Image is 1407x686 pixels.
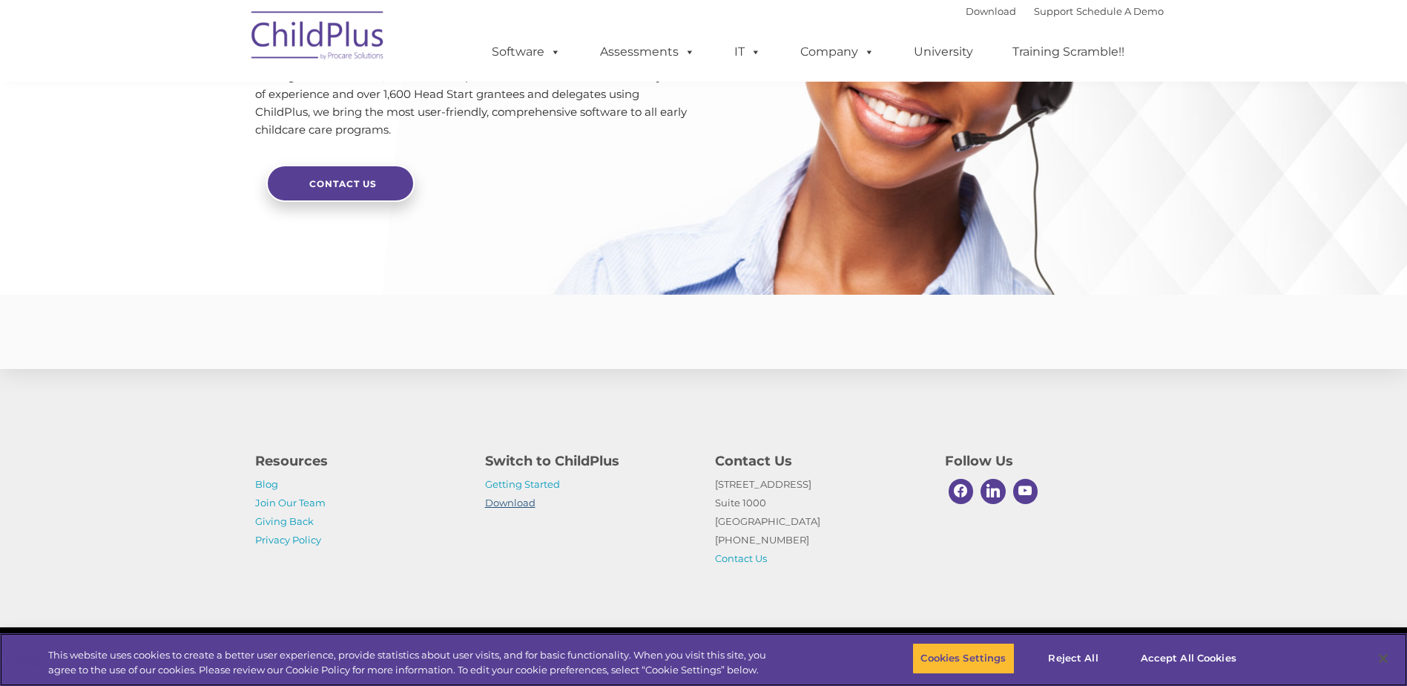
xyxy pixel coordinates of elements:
[966,5,1016,17] a: Download
[485,478,560,490] a: Getting Started
[977,475,1009,508] a: Linkedin
[715,451,923,471] h4: Contact Us
[255,451,463,471] h4: Resources
[945,475,978,508] a: Facebook
[244,1,392,75] img: ChildPlus by Procare Solutions
[899,37,988,67] a: University
[945,451,1153,471] h4: Follow Us
[912,643,1014,674] button: Cookies Settings
[1133,643,1245,674] button: Accept All Cookies
[309,178,377,189] span: Contact Us
[1009,475,1042,508] a: Youtube
[585,37,710,67] a: Assessments
[255,478,278,490] a: Blog
[715,552,767,564] a: Contact Us
[785,37,889,67] a: Company
[485,497,536,509] a: Download
[715,475,923,568] p: [STREET_ADDRESS] Suite 1000 [GEOGRAPHIC_DATA] [PHONE_NUMBER]
[255,497,326,509] a: Join Our Team
[998,37,1139,67] a: Training Scramble!!
[48,648,774,677] div: This website uses cookies to create a better user experience, provide statistics about user visit...
[1034,5,1073,17] a: Support
[485,451,693,471] h4: Switch to ChildPlus
[966,5,1164,17] font: |
[255,534,321,546] a: Privacy Policy
[1367,642,1400,675] button: Close
[1027,643,1120,674] button: Reject All
[1076,5,1164,17] a: Schedule A Demo
[719,37,776,67] a: IT
[477,37,576,67] a: Software
[255,515,314,527] a: Giving Back
[255,50,693,139] p: As the most-widely used Head Start and Early Head Start program management software, our software...
[266,165,415,202] a: Contact Us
